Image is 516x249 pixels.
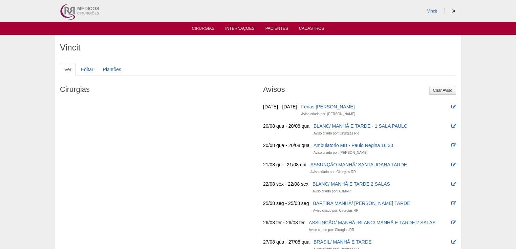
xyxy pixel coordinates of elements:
[451,201,456,206] i: Editar
[225,26,255,33] a: Internações
[263,83,456,98] h2: Avisos
[60,43,456,52] h1: Vincit
[301,111,355,118] div: Aviso criado por: [PERSON_NAME]
[60,63,76,76] a: Ver
[429,86,456,95] a: Criar Aviso
[263,142,309,149] div: 20/08 qua - 20/08 qua
[99,63,126,76] a: Plantões
[265,26,288,33] a: Pacientes
[310,162,407,167] a: ASSUNÇÃO MANHÃ/ SANTA JOANA TARDE
[77,63,98,76] a: Editar
[313,188,351,195] div: Aviso criado por: ADMRR
[309,227,354,233] div: Aviso criado por: Cirurgias RR
[263,123,309,129] div: 20/08 qua - 20/08 qua
[452,9,455,13] i: Sair
[451,104,456,109] i: Editar
[451,124,456,128] i: Editar
[313,207,358,214] div: Aviso criado por: Cirurgias RR
[427,9,437,14] a: Vincit
[313,181,390,187] a: BLANC/ MANHÃ E TARDE 2 SALAS
[310,169,356,175] div: Aviso criado por: Cirurgias RR
[314,149,367,156] div: Aviso criado por: [PERSON_NAME]
[299,26,324,33] a: Cadastros
[60,83,253,98] h2: Cirurgias
[192,26,215,33] a: Cirurgias
[309,220,435,225] a: ASSUNÇÃO/ MANHÃ -BLANC/ MANHÃ E TARDE 2 SALAS
[314,130,359,137] div: Aviso criado por: Cirurgias RR
[451,162,456,167] i: Editar
[314,239,371,245] a: BRASIL/ MANHÃ E TARDE
[263,219,305,226] div: 26/08 ter - 26/08 ter
[314,123,408,129] a: BLANC/ MANHÃ E TARDE - 1 SALA PAULO
[263,181,308,187] div: 22/08 sex - 22/08 sex
[314,143,393,148] a: Ambulatorio MB - Paulo Regina 16:30
[451,240,456,244] i: Editar
[263,238,309,245] div: 27/08 qua - 27/08 qua
[301,104,355,109] a: Férias [PERSON_NAME]
[451,182,456,186] i: Editar
[263,103,297,110] div: [DATE] - [DATE]
[313,201,410,206] a: BARTIRA MANHÃ/ [PERSON_NAME] TARDE
[263,161,306,168] div: 21/08 qui - 21/08 qui
[451,143,456,148] i: Editar
[451,220,456,225] i: Editar
[263,200,309,207] div: 25/08 seg - 25/08 seg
